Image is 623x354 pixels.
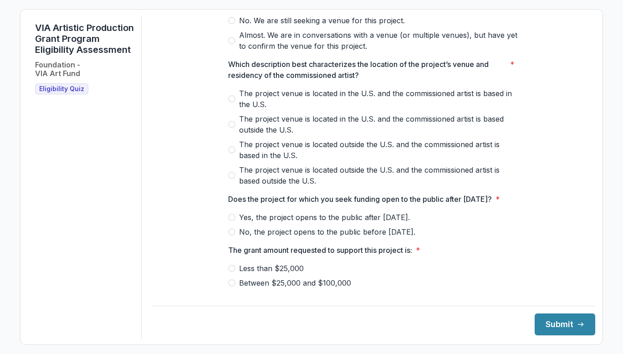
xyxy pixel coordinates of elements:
[239,263,304,274] span: Less than $25,000
[239,15,405,26] span: No. We are still seeking a venue for this project.
[228,59,506,81] p: Which description best characterizes the location of the project’s venue and residency of the com...
[239,226,415,237] span: No, the project opens to the public before [DATE].
[535,313,595,335] button: Submit
[239,164,520,186] span: The project venue is located outside the U.S. and the commissioned artist is based outside the U.S.
[239,277,351,288] span: Between $25,000 and $100,000
[239,212,410,223] span: Yes, the project opens to the public after [DATE].
[239,88,520,110] span: The project venue is located in the U.S. and the commissioned artist is based in the U.S.
[228,194,492,205] p: Does the project for which you seek funding open to the public after [DATE]?
[35,61,80,78] h2: Foundation - VIA Art Fund
[39,85,84,93] span: Eligibility Quiz
[35,22,134,55] h1: VIA Artistic Production Grant Program Eligibility Assessment
[239,30,520,51] span: Almost. We are in conversations with a venue (or multiple venues), but have yet to confirm the ve...
[239,139,520,161] span: The project venue is located outside the U.S. and the commissioned artist is based in the U.S.
[228,245,412,256] p: The grant amount requested to support this project is:
[239,113,520,135] span: The project venue is located in the U.S. and the commissioned artist is based outside the U.S.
